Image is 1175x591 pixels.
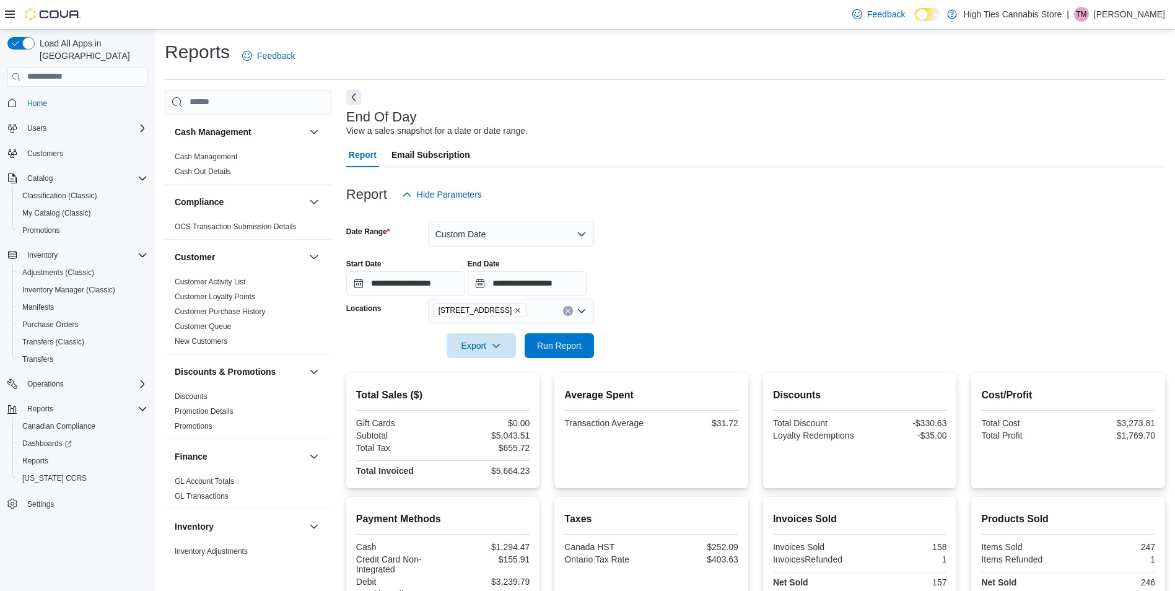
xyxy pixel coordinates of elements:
[12,418,152,435] button: Canadian Compliance
[654,418,738,428] div: $31.72
[428,222,594,247] button: Custom Date
[22,473,87,483] span: [US_STATE] CCRS
[17,471,147,486] span: Washington CCRS
[307,250,321,265] button: Customer
[175,167,231,176] a: Cash Out Details
[22,248,147,263] span: Inventory
[862,577,946,587] div: 157
[2,494,152,512] button: Settings
[22,96,52,111] a: Home
[356,577,440,587] div: Debit
[165,219,331,239] div: Compliance
[175,546,248,556] span: Inventory Adjustments
[22,421,95,431] span: Canadian Compliance
[12,333,152,351] button: Transfers (Classic)
[22,439,72,449] span: Dashboards
[773,431,857,440] div: Loyalty Redemptions
[981,554,1065,564] div: Items Refunded
[27,149,63,159] span: Customers
[175,406,234,416] span: Promotion Details
[175,251,215,263] h3: Customer
[525,333,594,358] button: Run Report
[439,304,512,317] span: [STREET_ADDRESS]
[27,499,54,509] span: Settings
[17,453,147,468] span: Reports
[981,542,1065,552] div: Items Sold
[17,335,147,349] span: Transfers (Classic)
[175,292,255,302] span: Customer Loyalty Points
[346,227,390,237] label: Date Range
[12,299,152,316] button: Manifests
[175,450,304,463] button: Finance
[356,512,530,527] h2: Payment Methods
[867,8,905,20] span: Feedback
[564,542,649,552] div: Canada HST
[22,337,84,347] span: Transfers (Classic)
[27,404,53,414] span: Reports
[349,142,377,167] span: Report
[1071,542,1155,552] div: 247
[22,225,60,235] span: Promotions
[12,222,152,239] button: Promotions
[356,443,440,453] div: Total Tax
[346,125,528,138] div: View a sales snapshot for a date or date range.
[175,366,276,378] h3: Discounts & Promotions
[17,282,120,297] a: Inventory Manager (Classic)
[17,453,53,468] a: Reports
[1074,7,1089,22] div: Theresa Morgan
[165,474,331,509] div: Finance
[22,377,147,392] span: Operations
[862,554,946,564] div: 1
[397,182,487,207] button: Hide Parameters
[175,307,266,317] span: Customer Purchase History
[346,304,382,313] label: Locations
[257,50,295,62] span: Feedback
[356,542,440,552] div: Cash
[445,577,530,587] div: $3,239.79
[346,110,417,125] h3: End Of Day
[1071,554,1155,564] div: 1
[773,542,857,552] div: Invoices Sold
[1071,418,1155,428] div: $3,273.81
[445,554,530,564] div: $155.91
[22,121,51,136] button: Users
[981,431,1065,440] div: Total Profit
[356,431,440,440] div: Subtotal
[981,577,1016,587] strong: Net Sold
[175,366,304,378] button: Discounts & Promotions
[165,389,331,439] div: Discounts & Promotions
[356,554,440,574] div: Credit Card Non-Integrated
[17,317,147,332] span: Purchase Orders
[17,436,147,451] span: Dashboards
[773,418,857,428] div: Total Discount
[2,144,152,162] button: Customers
[175,422,212,431] a: Promotions
[27,379,64,389] span: Operations
[7,89,147,545] nav: Complex example
[22,497,59,512] a: Settings
[25,8,81,20] img: Cova
[17,436,77,451] a: Dashboards
[773,388,947,403] h2: Discounts
[22,320,79,330] span: Purchase Orders
[17,419,147,434] span: Canadian Compliance
[22,191,97,201] span: Classification (Classic)
[563,306,573,316] button: Clear input
[307,449,321,464] button: Finance
[445,443,530,453] div: $655.72
[22,146,147,161] span: Customers
[22,208,91,218] span: My Catalog (Classic)
[356,388,530,403] h2: Total Sales ($)
[307,195,321,209] button: Compliance
[307,519,321,534] button: Inventory
[445,466,530,476] div: $5,664.23
[22,146,68,161] a: Customers
[27,123,46,133] span: Users
[175,251,304,263] button: Customer
[847,2,910,27] a: Feedback
[17,188,102,203] a: Classification (Classic)
[12,316,152,333] button: Purchase Orders
[2,120,152,137] button: Users
[175,152,237,161] a: Cash Management
[356,418,440,428] div: Gift Cards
